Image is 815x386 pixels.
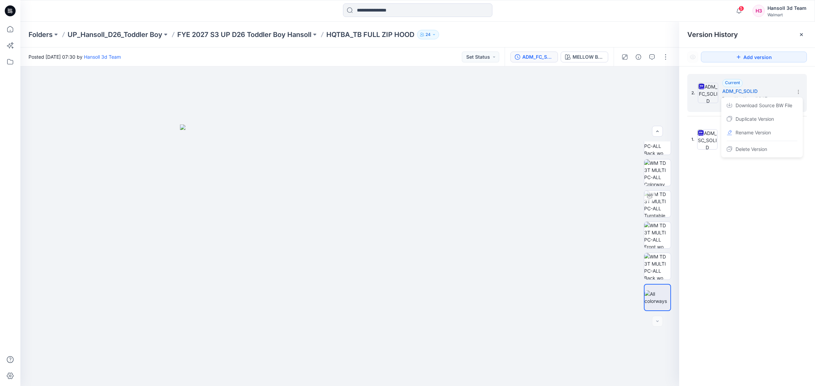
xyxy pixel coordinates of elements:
span: 5 [739,6,744,11]
p: 24 [425,31,431,38]
button: Close [799,32,804,37]
div: H3 [753,5,765,17]
img: WM TD 3T MULTI PC-ALL Colorway wo Avatar [644,159,671,186]
button: Add version [701,52,807,62]
a: UP_Hansoll_D26_Toddler Boy [68,30,162,39]
span: Duplicate Version [736,115,774,123]
span: 1. [691,136,694,142]
a: Folders [29,30,53,39]
p: HQTBA_TB FULL ZIP HOOD [326,30,414,39]
div: ADM_FC_SOLID [522,53,554,61]
span: Posted [DATE] 07:30 by [29,53,121,60]
a: Hansoll 3d Team [84,54,121,60]
img: All colorways [645,290,670,305]
img: eyJhbGciOiJIUzI1NiIsImtpZCI6IjAiLCJzbHQiOiJzZXMiLCJ0eXAiOiJKV1QifQ.eyJkYXRhIjp7InR5cGUiOiJzdG9yYW... [180,124,520,386]
div: MELLOW BLUE [573,53,604,61]
img: WM TD 3T MULTI PC-ALL Back wo Avatar [644,128,671,155]
span: Version History [687,31,738,39]
span: Download Source BW File [736,101,792,110]
button: Details [633,52,644,62]
span: Posted by: Hansoll 3d Team [722,95,790,102]
span: 2. [691,90,695,96]
span: Current [725,80,740,85]
button: ADM_FC_SOLID [510,52,558,62]
h5: ADM_FC_SOLID [722,87,790,95]
img: WM TD 3T MULTI PC-ALL Front wo Avatar [644,222,671,248]
div: Hansoll 3d Team [767,4,807,12]
img: WM TD 3T MULTI PC-ALL Back wo Avatar [644,253,671,279]
span: Delete Version [736,145,767,153]
div: Walmart [767,12,807,17]
img: ADM_FC_SOLID [698,83,718,103]
span: Rename Version [736,129,771,137]
img: WM TD 3T MULTI PC-ALL Turntable with Avatar [644,191,671,217]
button: MELLOW BLUE [561,52,608,62]
button: Show Hidden Versions [687,52,698,62]
a: FYE 2027 S3 UP D26 Toddler Boy Hansoll [177,30,311,39]
button: 24 [417,30,439,39]
img: ADM_SC_SOLID [697,129,718,150]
